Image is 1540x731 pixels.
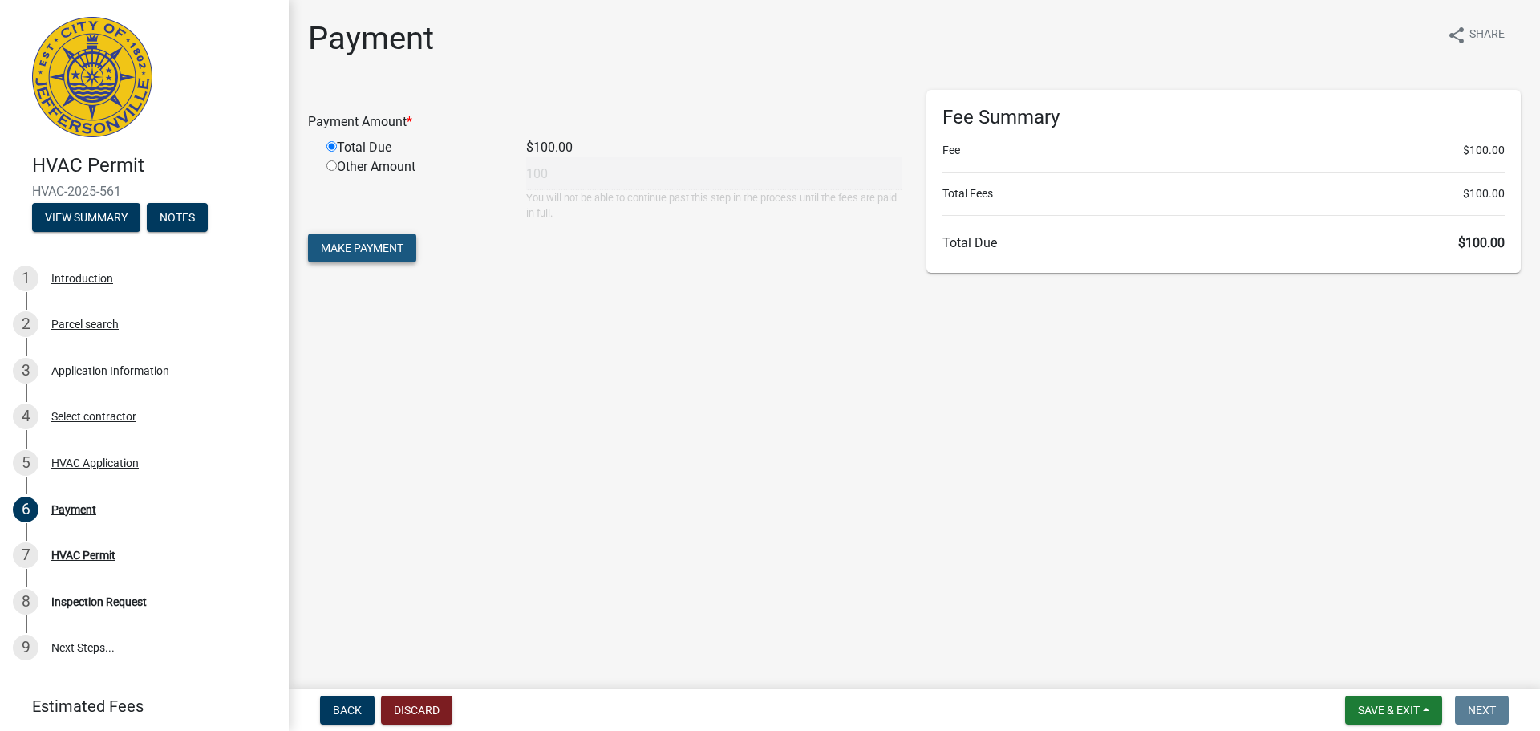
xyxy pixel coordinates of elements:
[942,185,1505,202] li: Total Fees
[13,450,38,476] div: 5
[1455,696,1509,725] button: Next
[314,138,514,157] div: Total Due
[51,319,119,330] div: Parcel search
[1345,696,1442,725] button: Save & Exit
[514,138,914,157] div: $100.00
[296,112,914,132] div: Payment Amount
[1469,26,1505,45] span: Share
[32,212,140,225] wm-modal-confirm: Summary
[51,365,169,376] div: Application Information
[1463,142,1505,159] span: $100.00
[147,212,208,225] wm-modal-confirm: Notes
[942,235,1505,250] h6: Total Due
[308,19,434,58] h1: Payment
[314,157,514,221] div: Other Amount
[51,550,115,561] div: HVAC Permit
[1434,19,1518,51] button: shareShare
[13,266,38,291] div: 1
[51,504,96,515] div: Payment
[13,542,38,568] div: 7
[333,704,362,717] span: Back
[51,596,147,607] div: Inspection Request
[381,696,452,725] button: Discard
[1458,235,1505,250] span: $100.00
[13,497,38,522] div: 6
[321,242,403,254] span: Make Payment
[13,690,263,722] a: Estimated Fees
[13,589,38,615] div: 8
[320,696,375,725] button: Back
[13,311,38,337] div: 2
[51,273,113,284] div: Introduction
[1463,185,1505,202] span: $100.00
[1358,704,1420,717] span: Save & Exit
[942,142,1505,159] li: Fee
[13,635,38,660] div: 9
[13,404,38,429] div: 4
[13,358,38,384] div: 3
[942,106,1505,129] h6: Fee Summary
[51,411,136,422] div: Select contractor
[147,203,208,232] button: Notes
[1447,26,1466,45] i: share
[1468,704,1496,717] span: Next
[32,203,140,232] button: View Summary
[32,17,152,137] img: City of Jeffersonville, Indiana
[32,154,276,177] h4: HVAC Permit
[308,234,416,262] button: Make Payment
[51,457,139,469] div: HVAC Application
[32,184,257,199] span: HVAC-2025-561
